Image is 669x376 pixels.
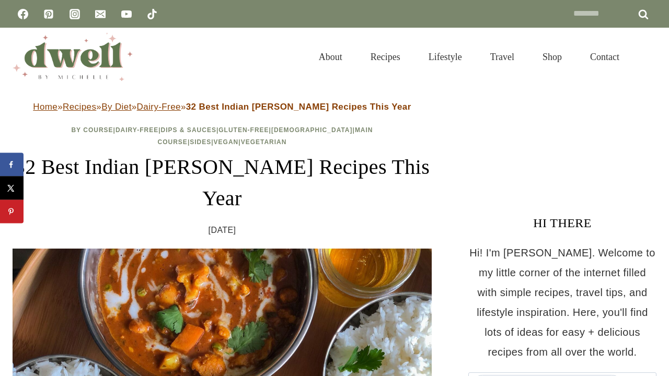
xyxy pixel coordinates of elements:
a: Home [33,102,57,112]
time: [DATE] [209,222,236,238]
a: YouTube [116,4,137,25]
a: [DEMOGRAPHIC_DATA] [271,126,353,134]
nav: Primary Navigation [305,39,633,75]
a: Contact [576,39,633,75]
h1: 32 Best Indian [PERSON_NAME] Recipes This Year [13,151,432,214]
a: Gluten-Free [218,126,269,134]
a: Instagram [64,4,85,25]
a: Recipes [63,102,96,112]
strong: 32 Best Indian [PERSON_NAME] Recipes This Year [186,102,411,112]
a: Facebook [13,4,33,25]
a: Sides [190,138,211,146]
a: By Course [71,126,113,134]
a: Travel [476,39,528,75]
a: By Diet [101,102,132,112]
a: Vegan [214,138,239,146]
a: Lifestyle [414,39,476,75]
a: About [305,39,356,75]
a: Shop [528,39,576,75]
button: View Search Form [639,48,656,66]
span: » » » » [33,102,411,112]
p: Hi! I'm [PERSON_NAME]. Welcome to my little corner of the internet filled with simple recipes, tr... [468,243,656,362]
a: Email [90,4,111,25]
a: Dairy-Free [137,102,181,112]
h3: HI THERE [468,214,656,232]
a: Recipes [356,39,414,75]
img: DWELL by michelle [13,33,133,81]
span: | | | | | | | | [71,126,373,146]
a: Pinterest [38,4,59,25]
a: TikTok [142,4,163,25]
a: Vegetarian [241,138,287,146]
a: Dips & Sauces [161,126,216,134]
a: Dairy-Free [116,126,158,134]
